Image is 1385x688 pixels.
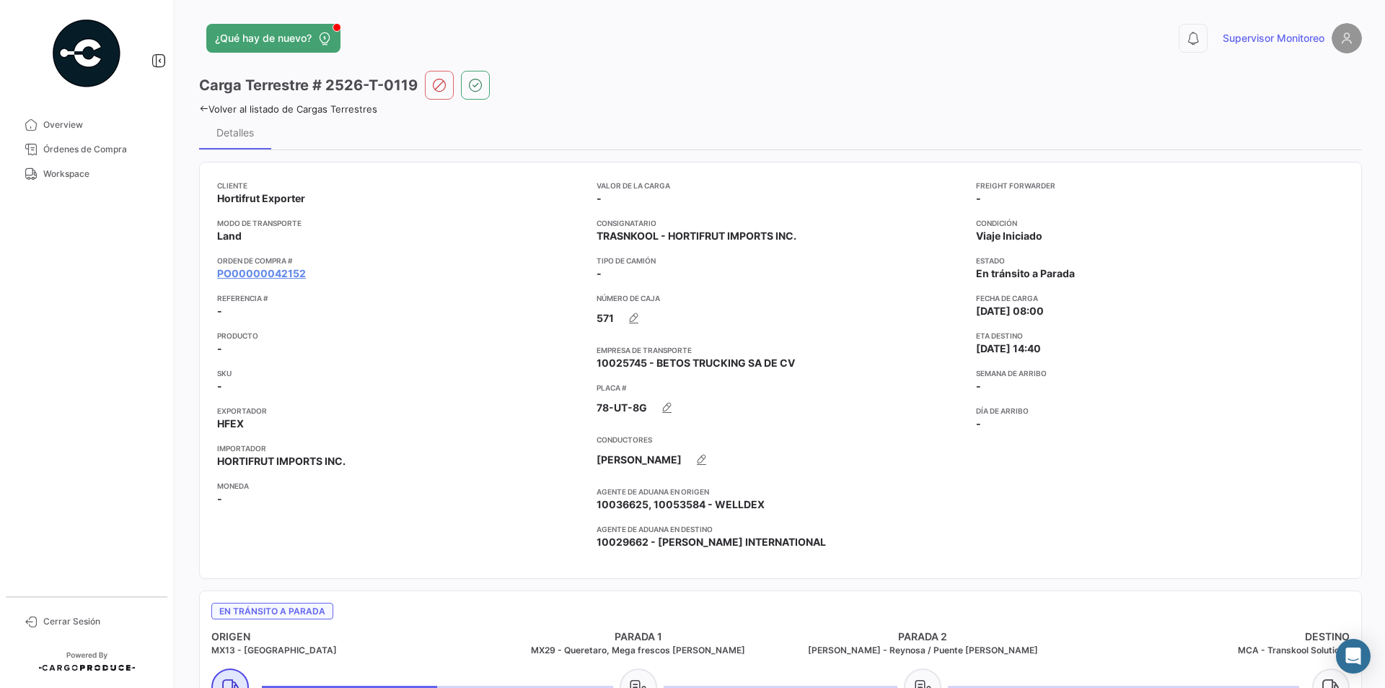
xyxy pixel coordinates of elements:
a: Volver al listado de Cargas Terrestres [199,103,377,115]
span: 571 [597,311,614,326]
app-card-info-title: Número de Caja [597,292,964,304]
span: HFEX [217,417,244,431]
a: PO00000042152 [217,266,306,281]
span: ¿Qué hay de nuevo? [215,31,312,45]
h5: [PERSON_NAME] - Reynosa / Puente [PERSON_NAME] [781,644,1065,657]
span: Overview [43,118,156,131]
span: - [976,379,981,393]
app-card-info-title: Freight Forwarder [976,180,1344,191]
span: Órdenes de Compra [43,143,156,156]
h3: Carga Terrestre # 2526-T-0119 [199,75,418,95]
app-card-info-title: Agente de Aduana en Destino [597,523,964,535]
h4: PARADA 1 [496,630,781,644]
span: Supervisor Monitoreo [1223,31,1324,45]
app-card-info-title: Orden de Compra # [217,255,585,266]
span: Land [217,229,242,243]
h4: ORIGEN [211,630,496,644]
app-card-info-title: Condición [976,217,1344,229]
span: Hortifrut Exporter [217,191,305,206]
span: [PERSON_NAME] [597,453,682,467]
app-card-info-title: Semana de Arribo [976,367,1344,379]
app-card-info-title: Modo de Transporte [217,217,585,229]
span: HORTIFRUT IMPORTS INC. [217,454,346,469]
app-card-info-title: Cliente [217,180,585,191]
app-card-info-title: Referencia # [217,292,585,304]
span: [DATE] 14:40 [976,341,1041,356]
app-card-info-title: Importador [217,443,585,454]
app-card-info-title: SKU [217,367,585,379]
span: 10036625, 10053584 - WELLDEX [597,497,765,512]
app-card-info-title: Fecha de carga [976,292,1344,304]
app-card-info-title: Empresa de Transporte [597,344,964,356]
span: - [217,379,222,393]
app-card-info-title: ETA Destino [976,330,1344,341]
app-card-info-title: Conductores [597,434,964,445]
span: - [597,191,602,206]
div: Abrir Intercom Messenger [1336,639,1371,674]
span: 10029662 - [PERSON_NAME] INTERNATIONAL [597,535,826,549]
img: powered-by.png [50,17,123,90]
app-card-info-title: Valor de la Carga [597,180,964,191]
span: Cerrar Sesión [43,615,156,628]
span: 10025745 - BETOS TRUCKING SA DE CV [597,356,795,370]
span: - [217,341,222,356]
span: - [976,191,981,206]
h5: MCA - Transkool Solutions [1065,644,1350,657]
img: placeholder-user.png [1332,23,1362,53]
span: - [976,417,981,431]
app-card-info-title: Día de Arribo [976,405,1344,417]
app-card-info-title: Estado [976,255,1344,266]
span: TRASNKOOL - HORTIFRUT IMPORTS INC. [597,229,796,243]
span: - [597,266,602,281]
app-card-info-title: Consignatario [597,217,964,229]
app-card-info-title: Exportador [217,405,585,417]
span: Viaje Iniciado [976,229,1042,243]
span: 78-UT-8G [597,401,647,415]
app-card-info-title: Agente de Aduana en Origen [597,486,964,497]
span: [DATE] 08:00 [976,304,1044,318]
h5: MX29 - Queretaro, Mega frescos [PERSON_NAME] [496,644,781,657]
span: - [217,304,222,318]
a: Overview [12,113,162,137]
h5: MX13 - [GEOGRAPHIC_DATA] [211,644,496,657]
a: Órdenes de Compra [12,137,162,162]
span: Workspace [43,167,156,180]
a: Workspace [12,162,162,186]
div: Detalles [216,126,254,139]
app-card-info-title: Producto [217,330,585,341]
button: ¿Qué hay de nuevo? [206,24,340,53]
span: En tránsito a Parada [976,266,1075,281]
span: - [217,492,222,506]
h4: PARADA 2 [781,630,1065,644]
app-card-info-title: Tipo de Camión [597,255,964,266]
h4: DESTINO [1065,630,1350,644]
app-card-info-title: Moneda [217,480,585,492]
app-card-info-title: Placa # [597,382,964,393]
span: En tránsito a Parada [211,603,333,619]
